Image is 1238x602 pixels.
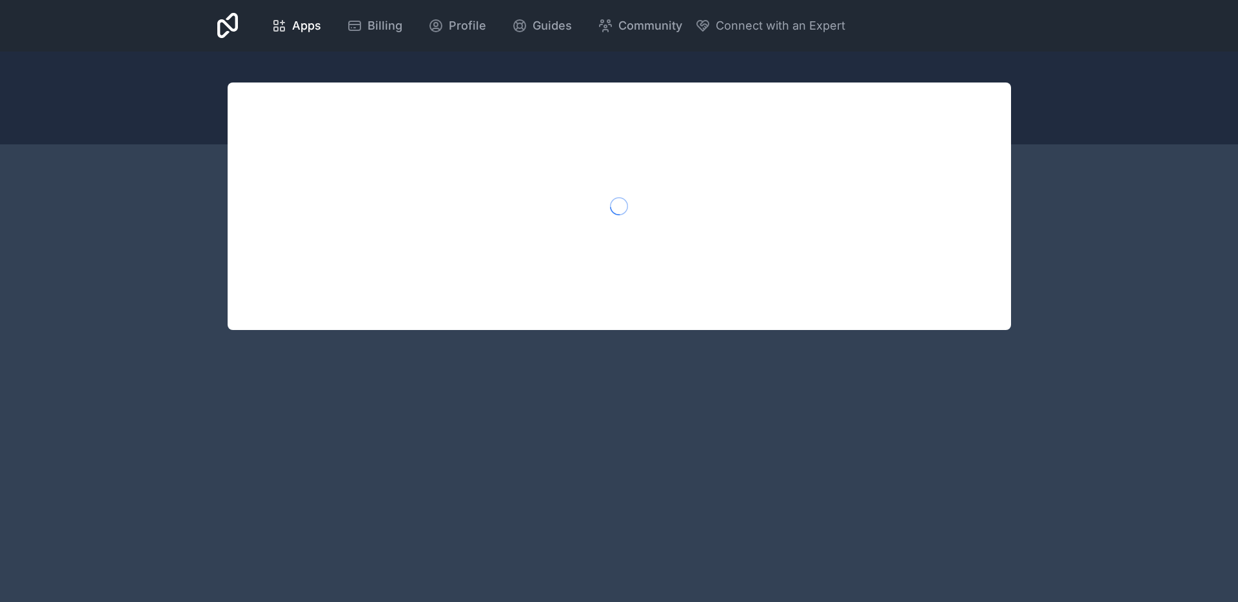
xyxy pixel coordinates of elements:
button: Connect with an Expert [695,17,845,35]
a: Billing [337,12,413,40]
span: Apps [292,17,321,35]
a: Community [587,12,693,40]
span: Connect with an Expert [716,17,845,35]
span: Billing [368,17,402,35]
a: Apps [261,12,331,40]
span: Profile [449,17,486,35]
span: Guides [533,17,572,35]
a: Profile [418,12,496,40]
span: Community [618,17,682,35]
a: Guides [502,12,582,40]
